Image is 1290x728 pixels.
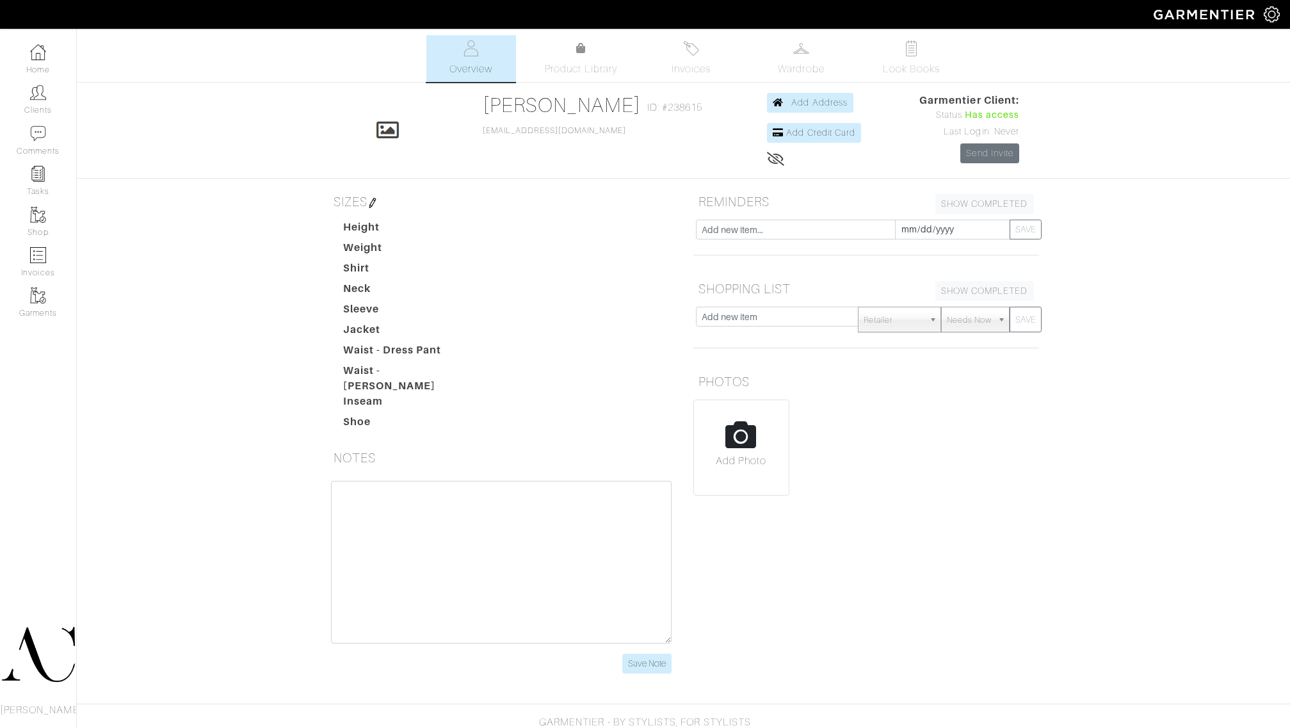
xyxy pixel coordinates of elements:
img: pen-cf24a1663064a2ec1b9c1bd2387e9de7a2fa800b781884d57f21acf72779bad2.png [367,198,378,208]
dt: Neck [334,281,480,302]
span: Retailer [864,307,924,333]
a: Add Address [767,93,853,113]
h5: REMINDERS [693,189,1039,214]
dt: Jacket [334,322,480,343]
span: ID: #238615 [647,100,703,115]
button: SAVE [1010,307,1042,332]
span: Overview [449,61,492,77]
span: Has access [965,108,1020,122]
span: Needs Now [947,307,992,333]
a: SHOW COMPLETED [935,281,1034,301]
img: garmentier-logo-header-white-b43fb05a5012e4ada735d5af1a66efaba907eab6374d6393d1fbf88cb4ef424d.png [1147,3,1264,26]
a: Wardrobe [757,35,846,82]
img: orders-icon-0abe47150d42831381b5fb84f609e132dff9fe21cb692f30cb5eec754e2cba89.png [30,247,46,263]
dt: Shoe [334,414,480,435]
a: SHOW COMPLETED [935,194,1034,214]
span: Add Credit Card [786,127,855,138]
span: Look Books [883,61,940,77]
img: garments-icon-b7da505a4dc4fd61783c78ac3ca0ef83fa9d6f193b1c9dc38574b1d14d53ca28.png [30,287,46,303]
input: Add new item... [696,220,896,239]
img: orders-27d20c2124de7fd6de4e0e44c1d41de31381a507db9b33961299e4e07d508b8c.svg [683,40,699,56]
img: clients-icon-6bae9207a08558b7cb47a8932f037763ab4055f8c8b6bfacd5dc20c3e0201464.png [30,85,46,101]
img: todo-9ac3debb85659649dc8f770b8b6100bb5dab4b48dedcbae339e5042a72dfd3cc.svg [903,40,919,56]
dt: Inseam [334,394,480,414]
a: [EMAIL_ADDRESS][DOMAIN_NAME] [483,126,626,135]
dt: Sleeve [334,302,480,322]
dt: Height [334,220,480,240]
img: comment-icon-a0a6a9ef722e966f86d9cbdc48e553b5cf19dbc54f86b18d962a5391bc8f6eb6.png [30,125,46,142]
button: SAVE [1010,220,1042,239]
input: Save Note [622,654,672,674]
span: Garmentier Client: [919,93,1019,108]
h5: SHOPPING LIST [693,276,1039,302]
dt: Waist - [PERSON_NAME] [334,363,480,394]
span: Wardrobe [778,61,824,77]
dt: Weight [334,240,480,261]
img: basicinfo-40fd8af6dae0f16599ec9e87c0ef1c0a1fdea2edbe929e3d69a839185d80c458.svg [463,40,479,56]
a: Add Credit Card [767,123,861,143]
a: [PERSON_NAME] [483,93,641,117]
a: Look Books [867,35,956,82]
img: dashboard-icon-dbcd8f5a0b271acd01030246c82b418ddd0df26cd7fceb0bd07c9910d44c42f6.png [30,44,46,60]
h5: NOTES [328,445,674,471]
div: Status: [919,108,1019,122]
a: Product Library [536,41,626,77]
h5: PHOTOS [693,369,1039,394]
span: Product Library [545,61,617,77]
input: Add new item [696,307,859,327]
img: wardrobe-487a4870c1b7c33e795ec22d11cfc2ed9d08956e64fb3008fe2437562e282088.svg [793,40,809,56]
div: Last Login: Never [919,125,1019,139]
h5: SIZES [328,189,674,214]
a: Invoices [647,35,736,82]
img: garments-icon-b7da505a4dc4fd61783c78ac3ca0ef83fa9d6f193b1c9dc38574b1d14d53ca28.png [30,207,46,223]
img: gear-icon-white-bd11855cb880d31180b6d7d6211b90ccbf57a29d726f0c71d8c61bd08dd39cc2.png [1264,6,1280,22]
span: Add Address [791,97,848,108]
span: Invoices [672,61,711,77]
dt: Shirt [334,261,480,281]
dt: Waist - Dress Pant [334,343,480,363]
a: Send Invite [960,143,1019,163]
a: Overview [426,35,516,82]
img: reminder-icon-8004d30b9f0a5d33ae49ab947aed9ed385cf756f9e5892f1edd6e32f2345188e.png [30,166,46,182]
